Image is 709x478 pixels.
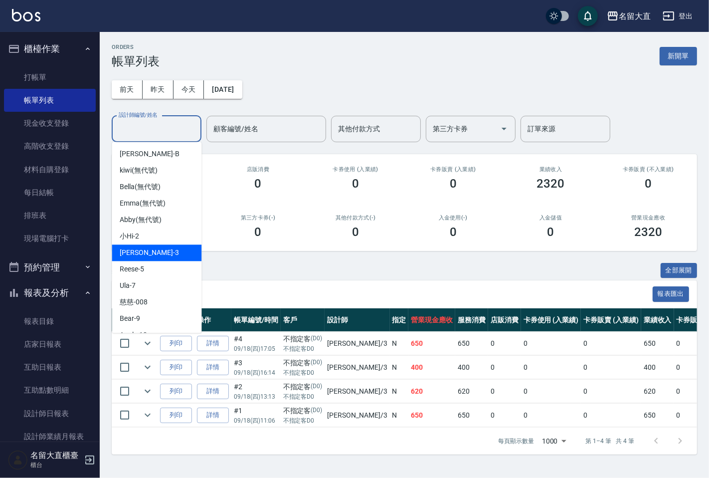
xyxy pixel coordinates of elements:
[124,289,653,299] span: 訂單列表
[140,360,155,375] button: expand row
[4,204,96,227] a: 排班表
[4,36,96,62] button: 櫃檯作業
[4,89,96,112] a: 帳單列表
[660,51,697,60] a: 新開單
[143,80,174,99] button: 昨天
[174,80,204,99] button: 今天
[311,334,322,344] p: (D0)
[197,336,229,351] a: 詳情
[603,6,655,26] button: 名留大直
[112,44,160,50] h2: ORDERS
[4,181,96,204] a: 每日結帳
[521,308,581,332] th: 卡券使用 (入業績)
[140,384,155,399] button: expand row
[521,356,581,379] td: 0
[581,380,641,403] td: 0
[160,336,192,351] button: 列印
[619,10,651,22] div: 名留大直
[140,408,155,423] button: expand row
[4,333,96,356] a: 店家日報表
[283,392,323,401] p: 不指定客D0
[581,356,641,379] td: 0
[311,382,322,392] p: (D0)
[4,310,96,333] a: 報表目錄
[390,404,409,427] td: N
[4,66,96,89] a: 打帳單
[221,166,295,173] h2: 店販消費
[581,308,641,332] th: 卡券販賣 (入業績)
[455,356,488,379] td: 400
[120,149,179,159] span: [PERSON_NAME] -B
[283,382,323,392] div: 不指定客
[416,215,490,221] h2: 入金使用(-)
[255,177,262,191] h3: 0
[325,356,389,379] td: [PERSON_NAME] /3
[120,313,140,324] span: Bear -9
[641,356,674,379] td: 400
[119,111,158,119] label: 設計師編號/姓名
[120,198,166,209] span: Emma (無代號)
[408,380,455,403] td: 620
[8,450,28,470] img: Person
[197,384,229,399] a: 詳情
[231,380,281,403] td: #2
[408,356,455,379] td: 400
[120,182,161,192] span: Bella (無代號)
[408,332,455,355] td: 650
[611,166,685,173] h2: 卡券販賣 (不入業績)
[197,408,229,423] a: 詳情
[311,358,322,368] p: (D0)
[578,6,598,26] button: save
[4,254,96,280] button: 預約管理
[4,135,96,158] a: 高階收支登錄
[547,225,554,239] h3: 0
[4,112,96,135] a: 現金收支登錄
[498,437,534,446] p: 每頁顯示數量
[283,344,323,353] p: 不指定客D0
[283,358,323,368] div: 不指定客
[488,356,521,379] td: 0
[514,215,588,221] h2: 入金儲值
[30,451,81,461] h5: 名留大直櫃臺
[231,404,281,427] td: #1
[521,380,581,403] td: 0
[390,356,409,379] td: N
[488,380,521,403] td: 0
[140,336,155,351] button: expand row
[641,308,674,332] th: 業績收入
[408,404,455,427] td: 650
[283,334,323,344] div: 不指定客
[234,416,278,425] p: 09/18 (四) 11:06
[538,428,570,455] div: 1000
[281,308,325,332] th: 客戶
[194,308,231,332] th: 操作
[120,231,139,241] span: 小Hi -2
[325,332,389,355] td: [PERSON_NAME] /3
[325,308,389,332] th: 設計師
[586,437,634,446] p: 第 1–4 筆 共 4 筆
[231,332,281,355] td: #4
[120,264,144,274] span: Reese -5
[641,404,674,427] td: 650
[160,408,192,423] button: 列印
[4,356,96,379] a: 互助日報表
[12,9,40,21] img: Logo
[283,368,323,377] p: 不指定客D0
[30,461,81,470] p: 櫃台
[4,425,96,448] a: 設計師業績月報表
[390,308,409,332] th: 指定
[4,402,96,425] a: 設計師日報表
[352,225,359,239] h3: 0
[120,247,178,258] span: [PERSON_NAME] -3
[641,332,674,355] td: 650
[325,380,389,403] td: [PERSON_NAME] /3
[4,280,96,306] button: 報表及分析
[234,392,278,401] p: 09/18 (四) 13:13
[120,330,147,340] span: Angle -10
[634,225,662,239] h3: 2320
[221,215,295,221] h2: 第三方卡券(-)
[234,344,278,353] p: 09/18 (四) 17:05
[653,289,690,298] a: 報表匯出
[4,379,96,402] a: 互助點數明細
[660,47,697,65] button: 新開單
